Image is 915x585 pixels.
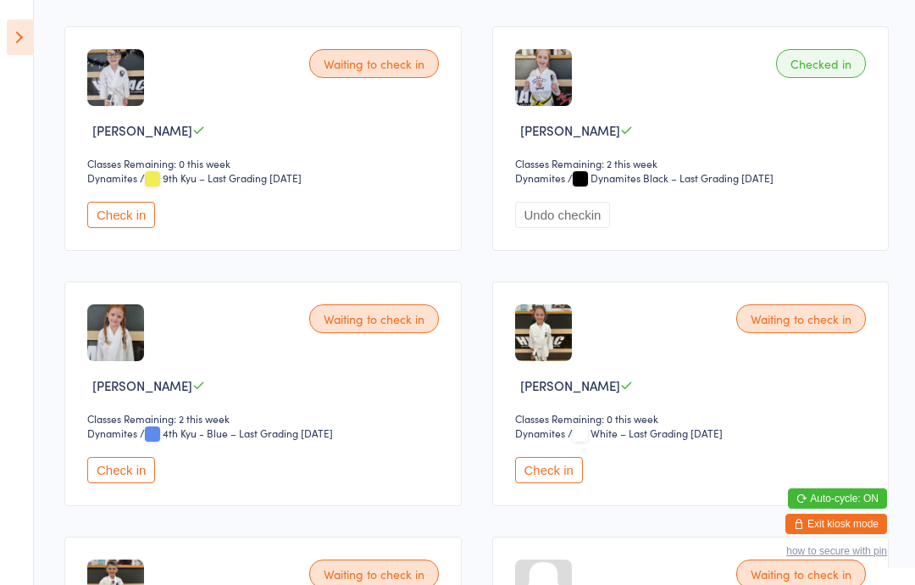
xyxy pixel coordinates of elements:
div: Dynamites [515,426,565,440]
span: [PERSON_NAME] [92,121,192,139]
button: Undo checkin [515,202,611,228]
button: how to secure with pin [786,545,887,557]
span: / Dynamites Black – Last Grading [DATE] [568,170,774,185]
span: / 9th Kyu – Last Grading [DATE] [140,170,302,185]
span: [PERSON_NAME] [92,376,192,394]
div: Classes Remaining: 2 this week [515,156,872,170]
div: Dynamites [515,170,565,185]
span: [PERSON_NAME] [520,121,620,139]
button: Check in [87,457,155,483]
button: Exit kiosk mode [785,514,887,534]
div: Classes Remaining: 0 this week [515,411,872,426]
div: Waiting to check in [309,304,439,333]
div: Classes Remaining: 0 this week [87,156,444,170]
span: / White – Last Grading [DATE] [568,426,723,440]
div: Waiting to check in [309,49,439,78]
button: Auto-cycle: ON [788,488,887,509]
img: image1697520302.png [87,49,144,106]
div: Classes Remaining: 2 this week [87,411,444,426]
img: image1754459798.png [515,304,572,361]
img: image1682730290.png [87,304,144,361]
span: [PERSON_NAME] [520,376,620,394]
button: Check in [515,457,583,483]
div: Dynamites [87,170,137,185]
span: / 4th Kyu - Blue – Last Grading [DATE] [140,426,333,440]
button: Check in [87,202,155,228]
div: Waiting to check in [736,304,866,333]
div: Dynamites [87,426,137,440]
div: Checked in [776,49,866,78]
img: image1684544721.png [515,49,572,106]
